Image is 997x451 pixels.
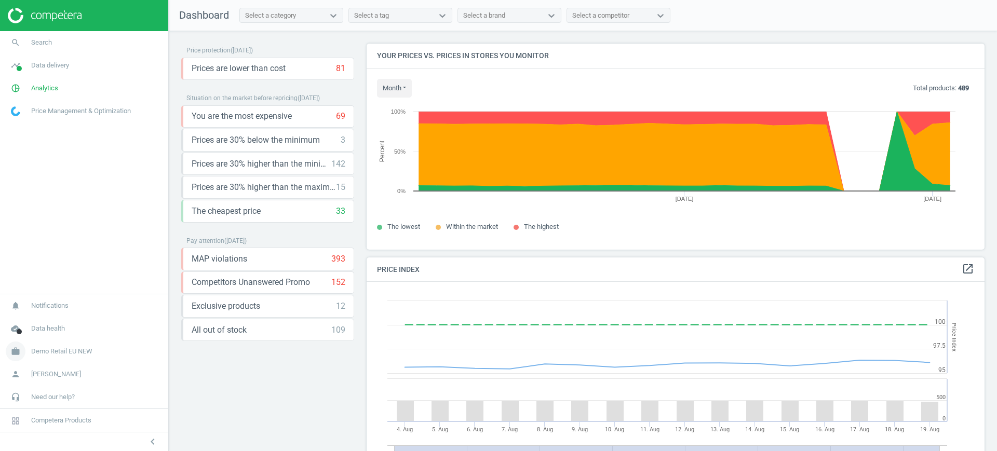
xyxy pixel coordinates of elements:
[192,182,336,193] span: Prices are 30% higher than the maximal
[394,148,406,155] text: 50%
[192,253,247,265] span: MAP violations
[192,158,331,170] span: Prices are 30% higher than the minimum
[446,223,498,230] span: Within the market
[231,47,253,54] span: ( [DATE] )
[331,158,345,170] div: 142
[920,426,939,433] tspan: 19. Aug
[140,435,166,448] button: chevron_left
[186,47,231,54] span: Price protection
[958,84,969,92] b: 489
[572,426,588,433] tspan: 9. Aug
[6,56,25,75] i: timeline
[850,426,869,433] tspan: 17. Aug
[391,108,406,115] text: 100%
[572,11,629,20] div: Select a competitor
[245,11,296,20] div: Select a category
[336,300,345,312] div: 12
[640,426,659,433] tspan: 11. Aug
[935,318,946,325] text: 100
[676,196,694,202] tspan: [DATE]
[379,140,386,162] tspan: Percent
[6,364,25,384] i: person
[192,324,247,336] span: All out of stock
[336,206,345,217] div: 33
[31,370,81,379] span: [PERSON_NAME]
[192,111,292,122] span: You are the most expensive
[387,223,420,230] span: The lowest
[31,347,92,356] span: Demo Retail EU NEW
[224,237,247,244] span: ( [DATE] )
[192,134,320,146] span: Prices are 30% below the minimum
[192,300,260,312] span: Exclusive products
[192,63,286,74] span: Prices are lower than cost
[146,435,159,448] i: chevron_left
[31,106,131,116] span: Price Management & Optimization
[298,94,320,102] span: ( [DATE] )
[354,11,389,20] div: Select a tag
[780,426,799,433] tspan: 15. Aug
[367,257,985,282] h4: Price Index
[31,61,69,70] span: Data delivery
[962,263,974,275] i: open_in_new
[6,387,25,407] i: headset_mic
[31,301,69,310] span: Notifications
[341,134,345,146] div: 3
[31,324,65,333] span: Data health
[331,277,345,288] div: 152
[31,392,75,402] span: Need our help?
[6,33,25,52] i: search
[815,426,834,433] tspan: 16. Aug
[524,223,559,230] span: The highest
[885,426,904,433] tspan: 18. Aug
[710,426,730,433] tspan: 13. Aug
[192,206,261,217] span: The cheapest price
[745,426,764,433] tspan: 14. Aug
[6,296,25,316] i: notifications
[6,78,25,98] i: pie_chart_outlined
[463,11,505,20] div: Select a brand
[923,196,941,202] tspan: [DATE]
[186,237,224,244] span: Pay attention
[179,9,229,21] span: Dashboard
[502,426,518,433] tspan: 7. Aug
[942,415,946,422] text: 0
[675,426,694,433] tspan: 12. Aug
[8,8,82,23] img: ajHJNr6hYgQAAAAASUVORK5CYII=
[6,319,25,338] i: cloud_done
[951,323,958,351] tspan: Price Index
[537,426,553,433] tspan: 8. Aug
[605,426,624,433] tspan: 10. Aug
[336,111,345,122] div: 69
[467,426,483,433] tspan: 6. Aug
[936,394,946,401] text: 500
[186,94,298,102] span: Situation on the market before repricing
[6,341,25,361] i: work
[336,182,345,193] div: 15
[432,426,448,433] tspan: 5. Aug
[11,106,20,116] img: wGWNvw8QSZomAAAAABJRU5ErkJggg==
[913,84,969,93] p: Total products:
[331,253,345,265] div: 393
[377,79,412,98] button: month
[192,277,310,288] span: Competitors Unanswered Promo
[31,416,91,425] span: Competera Products
[938,366,946,374] text: 95
[367,44,985,68] h4: Your prices vs. prices in stores you monitor
[397,426,413,433] tspan: 4. Aug
[933,342,946,349] text: 97.5
[336,63,345,74] div: 81
[31,84,58,93] span: Analytics
[397,188,406,194] text: 0%
[31,38,52,47] span: Search
[331,324,345,336] div: 109
[962,263,974,276] a: open_in_new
